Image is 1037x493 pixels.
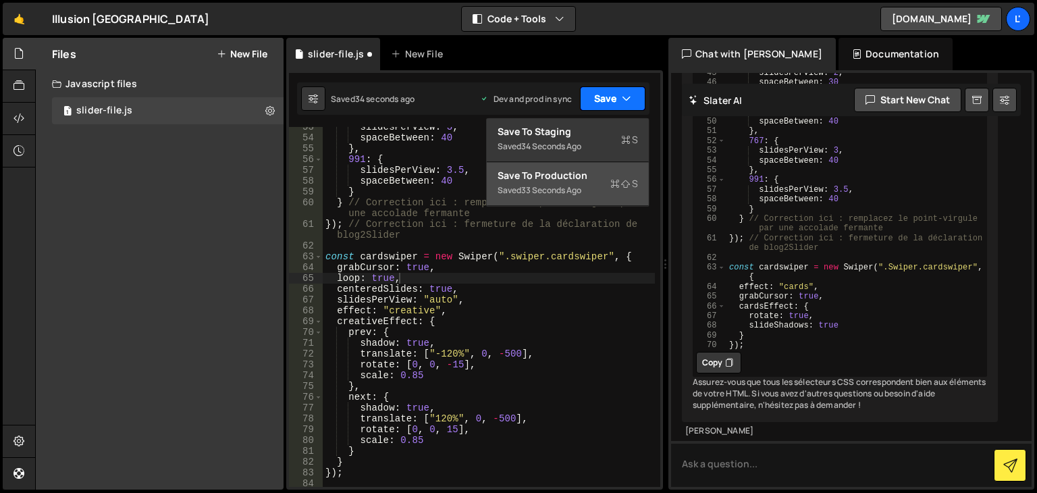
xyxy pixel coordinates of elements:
div: 55 [694,165,725,175]
div: 59 [694,204,725,213]
a: [DOMAIN_NAME] [880,7,1002,31]
button: Copy [696,352,741,373]
div: 68 [694,321,725,330]
div: 61 [289,219,323,240]
div: 70 [694,340,725,350]
div: 56 [289,154,323,165]
h2: Slater AI [689,94,743,107]
span: 1 [63,107,72,118]
div: 79 [289,424,323,435]
div: 67 [694,311,725,321]
div: 75 [289,381,323,392]
div: 58 [289,176,323,186]
div: 62 [694,253,725,262]
div: 71 [289,338,323,348]
div: 70 [289,327,323,338]
div: 62 [289,240,323,251]
div: 59 [289,186,323,197]
div: 34 seconds ago [521,140,581,152]
button: Code + Tools [462,7,575,31]
div: 77 [289,403,323,413]
div: 58 [694,194,725,204]
a: 🤙 [3,3,36,35]
div: 16569/45286.js [52,97,284,124]
a: L' [1006,7,1030,31]
div: 80 [289,435,323,446]
div: 56 [694,175,725,184]
span: S [621,133,638,147]
div: Save to Production [498,169,638,182]
div: 64 [289,262,323,273]
div: 34 seconds ago [355,93,415,105]
div: 66 [694,301,725,311]
div: 69 [289,316,323,327]
div: 78 [289,413,323,424]
div: 50 [694,117,725,126]
button: Start new chat [854,88,961,112]
div: Javascript files [36,70,284,97]
div: 68 [289,305,323,316]
div: 57 [289,165,323,176]
div: 74 [289,370,323,381]
div: 66 [289,284,323,294]
div: 33 seconds ago [521,184,581,196]
div: 67 [289,294,323,305]
div: 64 [694,282,725,291]
div: 84 [289,478,323,489]
div: 53 [694,146,725,155]
div: Illusion [GEOGRAPHIC_DATA] [52,11,209,27]
div: Save to Staging [498,125,638,138]
div: Chat with [PERSON_NAME] [668,38,836,70]
div: Dev and prod in sync [480,93,572,105]
div: 63 [289,251,323,262]
div: slider-file.js [76,105,132,117]
div: 72 [289,348,323,359]
div: New File [391,47,448,61]
div: 52 [694,136,725,145]
div: 83 [289,467,323,478]
div: 81 [289,446,323,457]
div: 76 [289,392,323,403]
div: Saved [498,138,638,155]
div: slider-file.js [308,47,364,61]
span: S [610,177,638,190]
div: 54 [289,132,323,143]
div: 61 [694,233,725,253]
div: 53 [289,122,323,132]
div: 82 [289,457,323,467]
div: 51 [694,126,725,136]
button: New File [217,49,267,59]
div: 45 [694,68,725,78]
div: 65 [694,292,725,301]
div: 73 [289,359,323,370]
div: 69 [694,330,725,340]
div: 63 [694,263,725,282]
div: Saved [498,182,638,199]
div: 60 [694,214,725,234]
div: 54 [694,155,725,165]
div: 57 [694,184,725,194]
div: 46 [694,78,725,87]
h2: Files [52,47,76,61]
div: [PERSON_NAME] [685,425,994,437]
div: Documentation [839,38,953,70]
div: Saved [331,93,415,105]
div: 55 [289,143,323,154]
button: Save to ProductionS Saved33 seconds ago [487,162,649,206]
div: 60 [289,197,323,219]
div: 65 [289,273,323,284]
button: Save [580,86,645,111]
button: Save to StagingS Saved34 seconds ago [487,118,649,162]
